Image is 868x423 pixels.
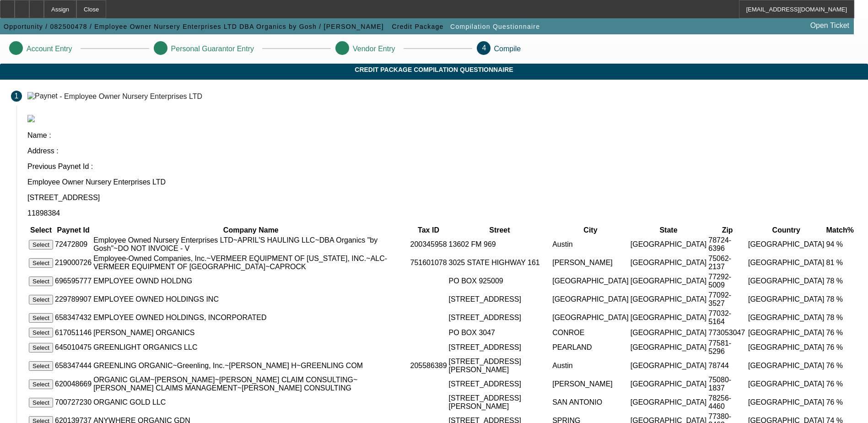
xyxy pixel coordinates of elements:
[630,394,707,411] td: [GEOGRAPHIC_DATA]
[630,375,707,393] td: [GEOGRAPHIC_DATA]
[27,147,857,155] p: Address :
[29,313,53,323] button: Select
[93,327,409,338] td: [PERSON_NAME] ORGANICS
[708,357,747,374] td: 78744
[29,343,53,352] button: Select
[748,226,825,235] th: Country
[448,327,551,338] td: PO BOX 3047
[552,236,629,253] td: Austin
[826,375,854,393] td: 76 %
[448,339,551,356] td: [STREET_ADDRESS]
[826,309,854,326] td: 78 %
[708,327,747,338] td: 773053047
[93,394,409,411] td: ORGANIC GOLD LLC
[27,45,72,53] p: Account Entry
[29,277,53,286] button: Select
[171,45,254,53] p: Personal Guarantor Entry
[630,272,707,290] td: [GEOGRAPHIC_DATA]
[630,339,707,356] td: [GEOGRAPHIC_DATA]
[826,339,854,356] td: 76 %
[29,240,53,249] button: Select
[27,115,35,122] img: paynet_logo.jpg
[630,254,707,271] td: [GEOGRAPHIC_DATA]
[748,309,825,326] td: [GEOGRAPHIC_DATA]
[410,226,447,235] th: Tax ID
[826,254,854,271] td: 81 %
[392,23,443,30] span: Credit Package
[448,18,542,35] button: Compilation Questionnaire
[708,272,747,290] td: 77292-5009
[552,357,629,374] td: Austin
[54,327,92,338] td: 617051146
[29,361,53,371] button: Select
[54,272,92,290] td: 696595777
[27,209,857,217] p: 11898384
[27,131,857,140] p: Name :
[826,327,854,338] td: 76 %
[748,394,825,411] td: [GEOGRAPHIC_DATA]
[389,18,446,35] button: Credit Package
[826,291,854,308] td: 78 %
[15,92,19,100] span: 1
[93,357,409,374] td: GREENLING ORGANIC~Greenling, Inc.~[PERSON_NAME] H~GREENLING COM
[28,226,54,235] th: Select
[410,357,447,374] td: 205586389
[54,375,92,393] td: 620048669
[54,339,92,356] td: 645010475
[552,339,629,356] td: PEARLAND
[410,254,447,271] td: 751601078
[54,226,92,235] th: Paynet Id
[630,236,707,253] td: [GEOGRAPHIC_DATA]
[630,291,707,308] td: [GEOGRAPHIC_DATA]
[7,66,861,73] span: Credit Package Compilation Questionnaire
[54,291,92,308] td: 229789907
[93,375,409,393] td: ORGANIC GLAM~[PERSON_NAME]~[PERSON_NAME] CLAIM CONSULTING~[PERSON_NAME] CLAIMS MANAGEMENT~[PERSON...
[448,357,551,374] td: [STREET_ADDRESS][PERSON_NAME]
[552,226,629,235] th: City
[826,226,854,235] th: Match%
[27,92,58,100] img: Paynet
[708,236,747,253] td: 78724-6396
[54,309,92,326] td: 658347432
[826,236,854,253] td: 94 %
[93,226,409,235] th: Company Name
[29,328,53,337] button: Select
[748,327,825,338] td: [GEOGRAPHIC_DATA]
[93,291,409,308] td: EMPLOYEE OWNED HOLDINGS INC
[494,45,521,53] p: Compile
[450,23,540,30] span: Compilation Questionnaire
[482,44,486,52] span: 4
[748,291,825,308] td: [GEOGRAPHIC_DATA]
[410,236,447,253] td: 200345958
[93,272,409,290] td: EMPLOYEE OWND HOLDNG
[448,309,551,326] td: [STREET_ADDRESS]
[708,375,747,393] td: 75080-1837
[748,254,825,271] td: [GEOGRAPHIC_DATA]
[93,309,409,326] td: EMPLOYEE OWNED HOLDINGS, INCORPORATED
[630,357,707,374] td: [GEOGRAPHIC_DATA]
[448,375,551,393] td: [STREET_ADDRESS]
[630,226,707,235] th: State
[708,254,747,271] td: 75062-2137
[748,375,825,393] td: [GEOGRAPHIC_DATA]
[93,254,409,271] td: Employee-Owned Companies, Inc.~VERMEER EQUIPMENT OF [US_STATE], INC.~ALC-VERMEER EQUIPMENT OF [GE...
[54,357,92,374] td: 658347444
[353,45,395,53] p: Vendor Entry
[448,254,551,271] td: 3025 STATE HIGHWAY 161
[448,236,551,253] td: 13602 FM 969
[826,394,854,411] td: 76 %
[552,254,629,271] td: [PERSON_NAME]
[552,309,629,326] td: [GEOGRAPHIC_DATA]
[27,163,857,171] p: Previous Paynet Id :
[59,92,202,100] div: - Employee Owner Nursery Enterprises LTD
[54,254,92,271] td: 219000726
[448,272,551,290] td: PO BOX 925009
[708,291,747,308] td: 77092-3527
[54,394,92,411] td: 700727230
[807,18,853,33] a: Open Ticket
[552,327,629,338] td: CONROE
[552,375,629,393] td: [PERSON_NAME]
[748,236,825,253] td: [GEOGRAPHIC_DATA]
[93,236,409,253] td: Employee Owned Nursery Enterprises LTD~APRIL'S HAULING LLC~DBA Organics "by Gosh"~DO NOT INVOICE - V
[552,394,629,411] td: SAN ANTONIO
